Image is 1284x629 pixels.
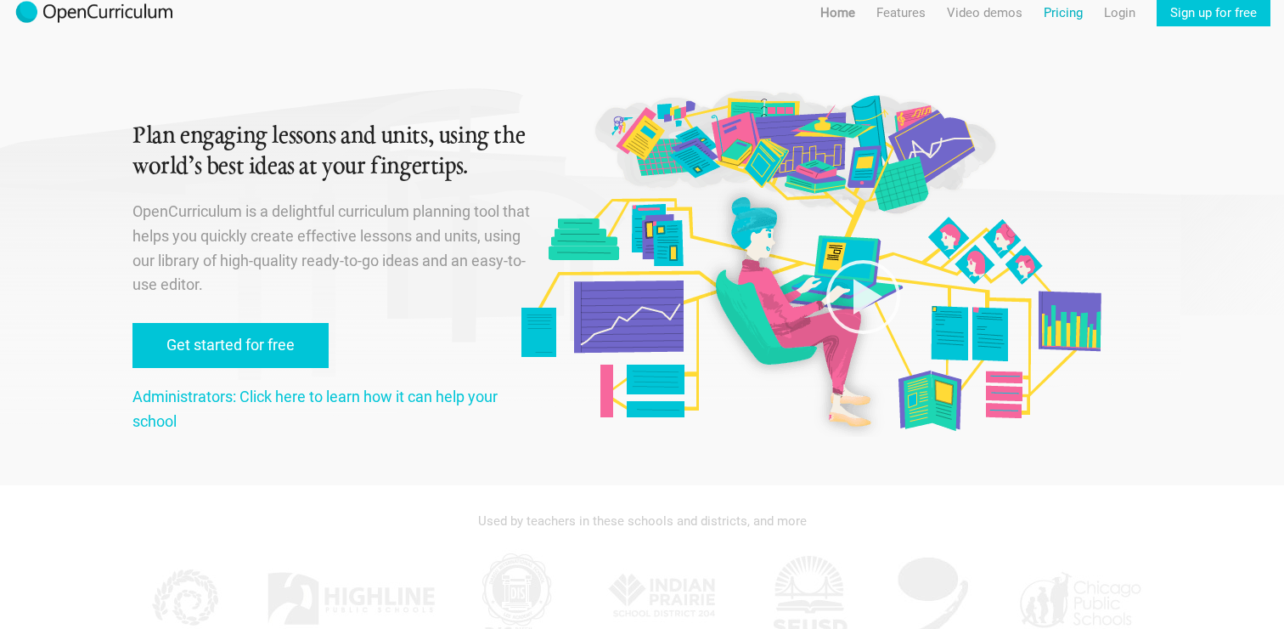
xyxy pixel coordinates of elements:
div: Used by teachers in these schools and districts, and more [132,502,1152,540]
a: Get started for free [132,323,329,368]
a: Administrators: Click here to learn how it can help your school [132,388,498,430]
img: Original illustration by Malisa Suchanya, Oakland, CA (malisasuchanya.com) [515,88,1106,437]
h1: Plan engaging lessons and units, using the world’s best ideas at your fingertips. [132,122,533,183]
p: OpenCurriculum is a delightful curriculum planning tool that helps you quickly create effective l... [132,200,533,297]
